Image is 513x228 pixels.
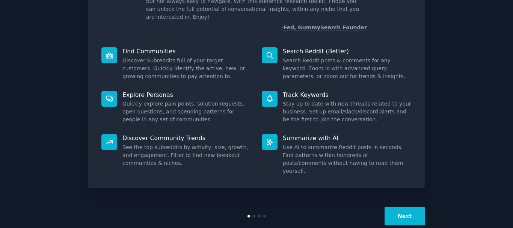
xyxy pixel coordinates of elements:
[283,57,412,80] dd: Search Reddit posts & comments for any keyword. Zoom in with advanced query parameters, or zoom o...
[385,207,425,225] button: Next
[283,47,412,55] p: Search Reddit (Better)
[122,91,251,99] p: Explore Personas
[122,143,251,167] dd: See the top subreddits by activity, size, growth, and engagement. Filter to find new breakout com...
[283,134,412,142] p: Summarize with AI
[283,100,412,124] dd: Stay up to date with new threads related to your business. Set up email/slack/discord alerts and ...
[281,24,367,32] div: -
[283,143,412,175] dd: Use AI to summarize Reddit posts in seconds. Find patterns within hundreds of posts/comments with...
[122,57,251,80] dd: Discover Subreddits full of your target customers. Quickly identify the active, new, or growing c...
[283,91,412,99] p: Track Keywords
[122,47,251,55] p: Find Communities
[283,24,367,31] a: Fed, GummySearch Founder
[122,134,251,142] p: Discover Community Trends
[122,100,251,124] dd: Quickly explore pain points, solution requests, open questions, and spending patterns for people ...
